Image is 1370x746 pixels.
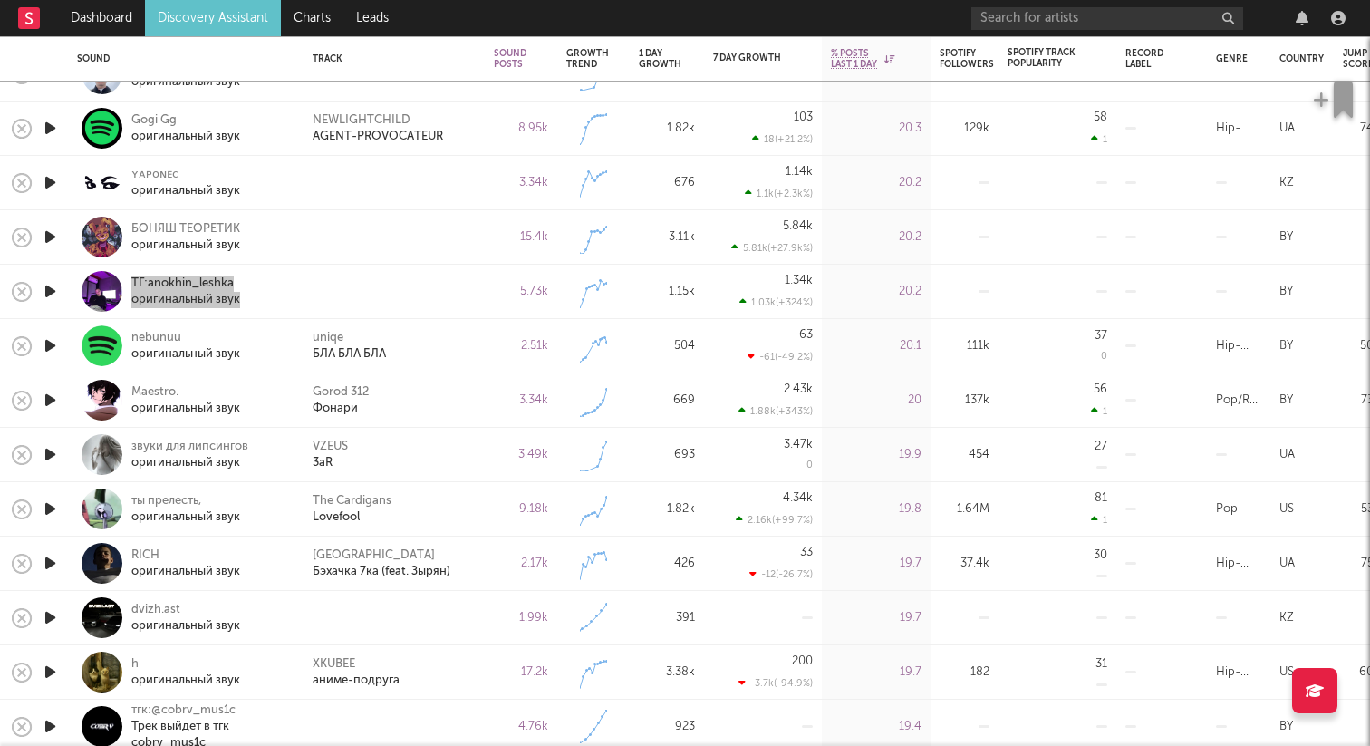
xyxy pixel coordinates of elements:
div: 1.88k ( +343 % ) [738,405,813,417]
div: The Cardigans [313,493,391,509]
div: 30 [1094,549,1107,561]
div: 7 Day Growth [713,53,786,63]
div: 2.43k [784,383,813,395]
div: аниме-подруга [313,673,400,689]
div: Hip-Hop/Rap [1216,553,1261,575]
div: BY [1279,716,1293,738]
div: 20.3 [831,118,921,140]
span: % Posts Last 1 Day [831,48,880,70]
div: Genre [1216,53,1248,64]
div: 676 [639,172,695,194]
a: 3aR [313,455,333,471]
div: Growth Trend [566,48,612,70]
a: uniqe [313,330,343,346]
div: XKUBEE [313,656,355,673]
div: -3.7k ( -94.9 % ) [738,677,813,689]
div: 923 [639,716,695,738]
div: 1 [1091,133,1107,145]
div: 20.2 [831,227,921,248]
div: БОНЯШ ТЕОРЕТИК [131,221,240,237]
div: BY [1279,227,1293,248]
div: 1.34k [785,275,813,286]
div: 1 [1091,514,1107,526]
div: UA [1279,553,1295,575]
div: 18 ( +21.2 % ) [752,133,813,145]
div: ТГ:anokhin_leshka [131,276,240,292]
div: KZ [1279,607,1294,629]
a: БОНЯШ ТЕОРЕТИКоригинальный звук [131,221,240,254]
div: Sound Posts [494,48,526,70]
input: Search for artists [971,7,1243,30]
div: Бэхачка 7ка (feat. Зырян) [313,564,450,580]
div: BY [1279,390,1293,412]
div: UA [1279,444,1295,466]
div: 37 [1095,330,1107,342]
div: Maestro. [131,384,240,401]
a: Maestro.оригинальный звук [131,384,240,417]
a: БЛА БЛА БЛА [313,346,386,363]
a: Lovefool [313,509,360,526]
div: ʏᴀᴘᴏɴᴇᴄ [131,167,240,183]
div: 2.16k ( +99.7 % ) [736,514,813,526]
div: 4.76k [494,716,548,738]
a: Фонари [313,401,358,417]
div: 200 [792,655,813,667]
div: оригинальный звук [131,618,240,635]
div: 31 [1095,658,1107,670]
div: 27 [1095,441,1107,452]
div: Pop [1216,499,1238,520]
div: 0 [1101,352,1107,362]
div: Hip-Hop/Rap [1216,118,1261,140]
div: оригинальный звук [131,292,240,308]
div: UA [1279,118,1295,140]
div: 3.34k [494,390,548,412]
div: 3.38k [639,662,695,683]
a: RICHоригинальный звук [131,547,240,580]
div: 669 [639,390,695,412]
div: 3.11k [639,227,695,248]
a: NEWLIGHTCHILD [313,112,410,129]
div: 1.99k [494,607,548,629]
div: KZ [1279,172,1294,194]
div: тгк:@cobrv_mus1c [131,702,290,719]
div: 693 [639,444,695,466]
div: 137k [940,390,989,412]
div: Track [313,53,467,64]
div: 182 [940,662,989,683]
div: BY [1279,281,1293,303]
div: 103 [794,111,813,123]
div: 1.14k [786,166,813,178]
div: 58 [1094,111,1107,123]
div: dvizh.ast [131,602,240,618]
div: 19.7 [831,553,921,575]
div: 19.9 [831,444,921,466]
div: оригинальный звук [131,129,240,145]
div: 111k [940,335,989,357]
a: Gogi Ggоригинальный звук [131,112,240,145]
div: 20.1 [831,335,921,357]
div: 1.82k [639,118,695,140]
div: 17.2k [494,662,548,683]
div: 19.8 [831,499,921,520]
div: 19.7 [831,607,921,629]
a: ТГ:anokhin_leshkaоригинальный звук [131,276,240,308]
div: 5.81k ( +27.9k % ) [731,242,813,254]
div: 3.34k [494,172,548,194]
div: US [1279,662,1294,683]
div: 37.4k [940,553,989,575]
a: VZEUS [313,439,348,455]
div: [GEOGRAPHIC_DATA] [313,547,435,564]
div: 8.95k [494,118,548,140]
div: оригинальный звук [131,183,240,199]
div: 20.2 [831,172,921,194]
div: 426 [639,553,695,575]
div: 9.18k [494,499,548,520]
div: 5.73k [494,281,548,303]
div: оригинальный звук [131,237,240,254]
div: оригинальный звук [131,564,240,580]
div: h [131,656,240,673]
